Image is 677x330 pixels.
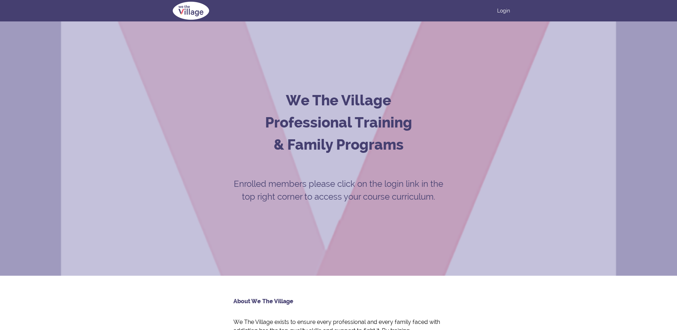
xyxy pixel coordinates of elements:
[265,114,412,131] strong: Professional Training
[234,179,443,202] span: Enrolled members please click on the login link in the top right corner to access your course cur...
[274,136,404,153] strong: & Family Programs
[233,298,293,305] strong: About We The Village
[286,92,391,109] strong: We The Village
[497,7,510,14] a: Login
